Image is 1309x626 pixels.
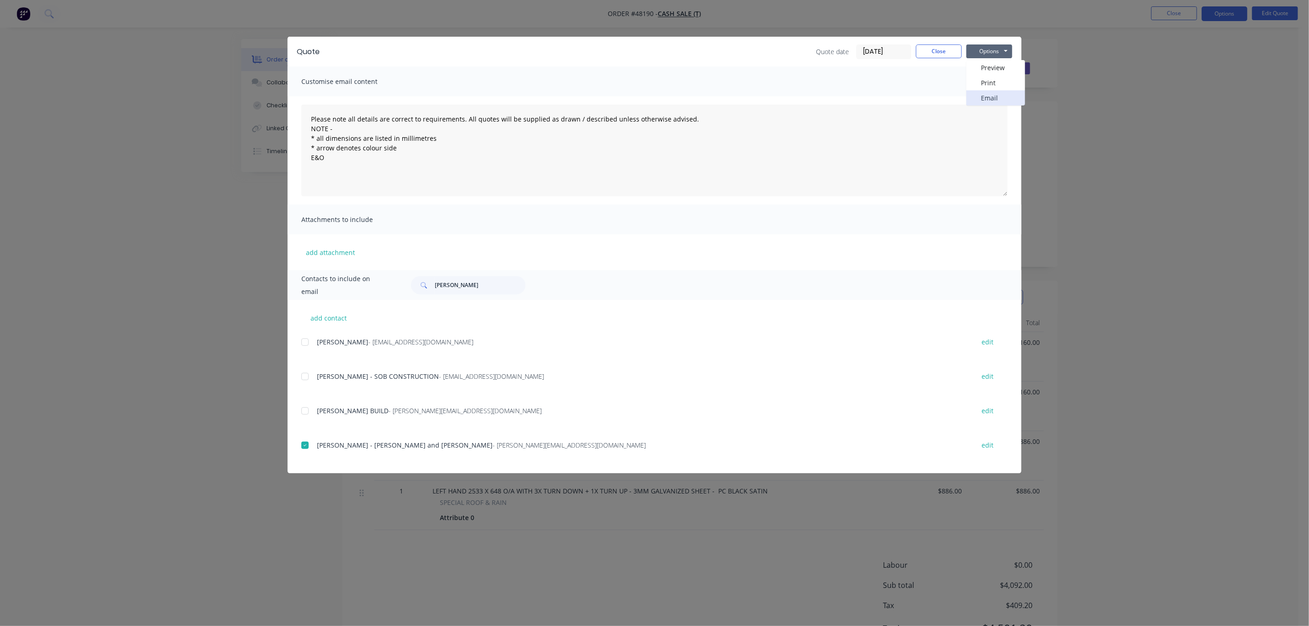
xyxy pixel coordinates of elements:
[976,439,999,451] button: edit
[966,60,1025,75] button: Preview
[916,44,962,58] button: Close
[439,372,544,381] span: - [EMAIL_ADDRESS][DOMAIN_NAME]
[301,213,402,226] span: Attachments to include
[493,441,646,449] span: - [PERSON_NAME][EMAIL_ADDRESS][DOMAIN_NAME]
[966,44,1012,58] button: Options
[301,245,360,259] button: add attachment
[435,276,526,294] input: Search...
[966,90,1025,105] button: Email
[297,46,320,57] div: Quote
[317,441,493,449] span: [PERSON_NAME] - [PERSON_NAME] and [PERSON_NAME]
[976,404,999,417] button: edit
[368,338,473,346] span: - [EMAIL_ADDRESS][DOMAIN_NAME]
[317,372,439,381] span: [PERSON_NAME] - SOB CONSTRUCTION
[816,47,849,56] span: Quote date
[317,406,388,415] span: [PERSON_NAME] BUILD
[317,338,368,346] span: [PERSON_NAME]
[301,311,356,325] button: add contact
[301,75,402,88] span: Customise email content
[388,406,542,415] span: - [PERSON_NAME][EMAIL_ADDRESS][DOMAIN_NAME]
[976,336,999,348] button: edit
[301,105,1008,196] textarea: Please note all details are correct to requirements. All quotes will be supplied as drawn / descr...
[966,75,1025,90] button: Print
[976,370,999,382] button: edit
[301,272,388,298] span: Contacts to include on email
